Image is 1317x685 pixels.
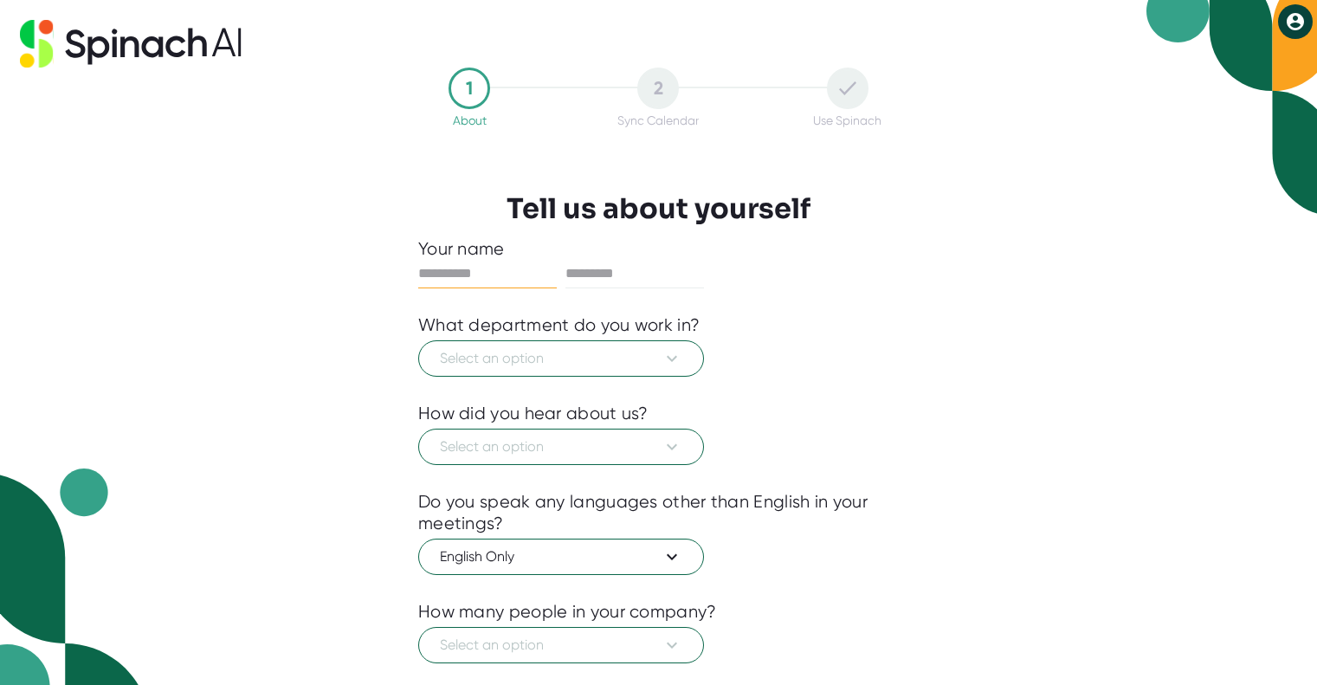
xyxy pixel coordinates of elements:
[1258,626,1300,668] iframe: Intercom live chat
[418,539,704,575] button: English Only
[418,238,899,260] div: Your name
[507,192,810,225] h3: Tell us about yourself
[637,68,679,109] div: 2
[440,635,682,656] span: Select an option
[418,340,704,377] button: Select an option
[418,601,717,623] div: How many people in your company?
[453,113,487,127] div: About
[440,348,682,369] span: Select an option
[440,546,682,567] span: English Only
[418,403,649,424] div: How did you hear about us?
[617,113,699,127] div: Sync Calendar
[418,627,704,663] button: Select an option
[440,436,682,457] span: Select an option
[449,68,490,109] div: 1
[418,314,700,336] div: What department do you work in?
[418,429,704,465] button: Select an option
[418,491,899,534] div: Do you speak any languages other than English in your meetings?
[813,113,881,127] div: Use Spinach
